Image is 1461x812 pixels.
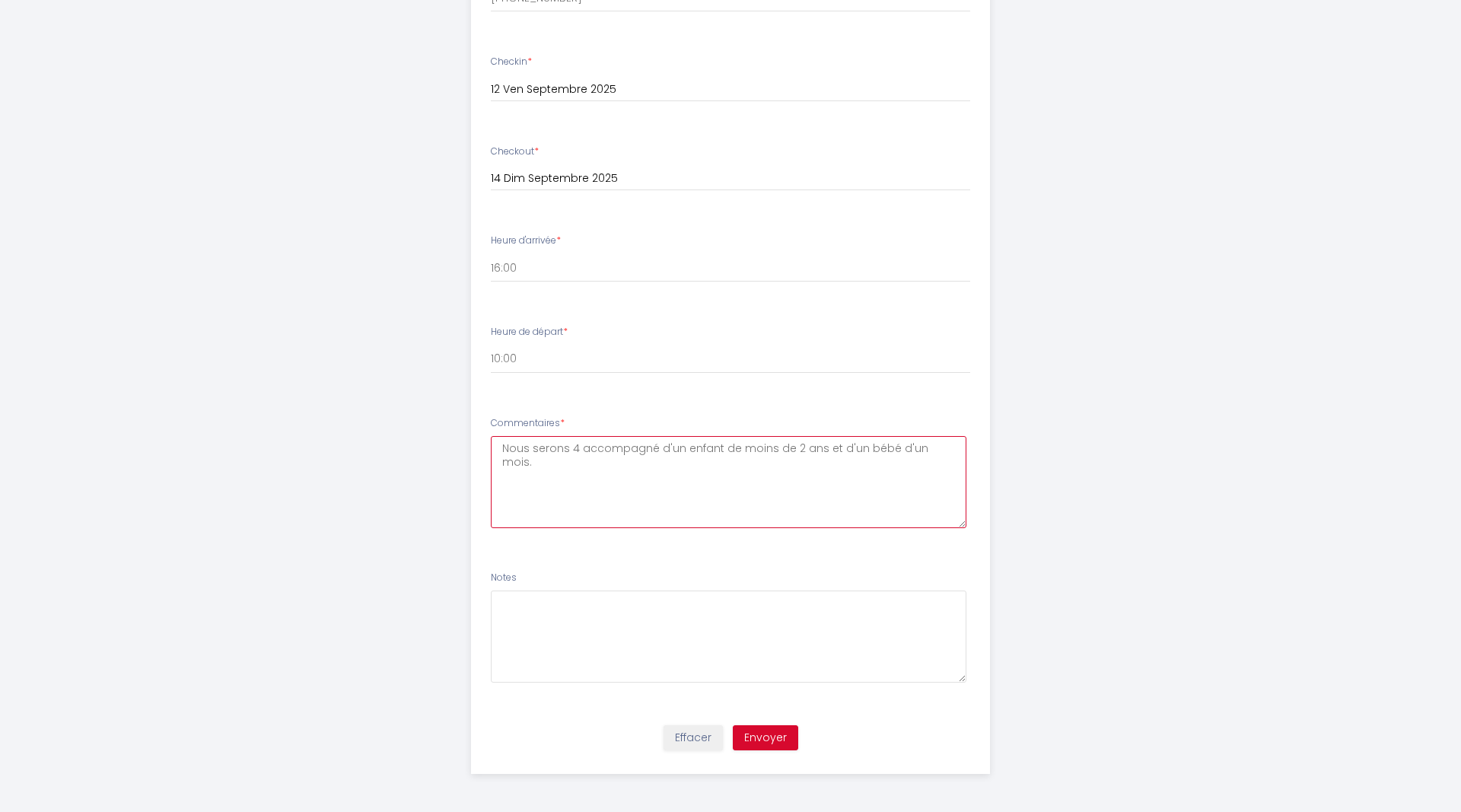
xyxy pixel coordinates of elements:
[491,325,568,339] label: Heure de départ
[491,571,517,585] label: Notes
[664,725,723,751] button: Effacer
[733,725,798,751] button: Envoyer
[491,55,532,69] label: Checkin
[491,234,561,248] label: Heure d'arrivée
[491,416,565,431] label: Commentaires
[491,145,539,159] label: Checkout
